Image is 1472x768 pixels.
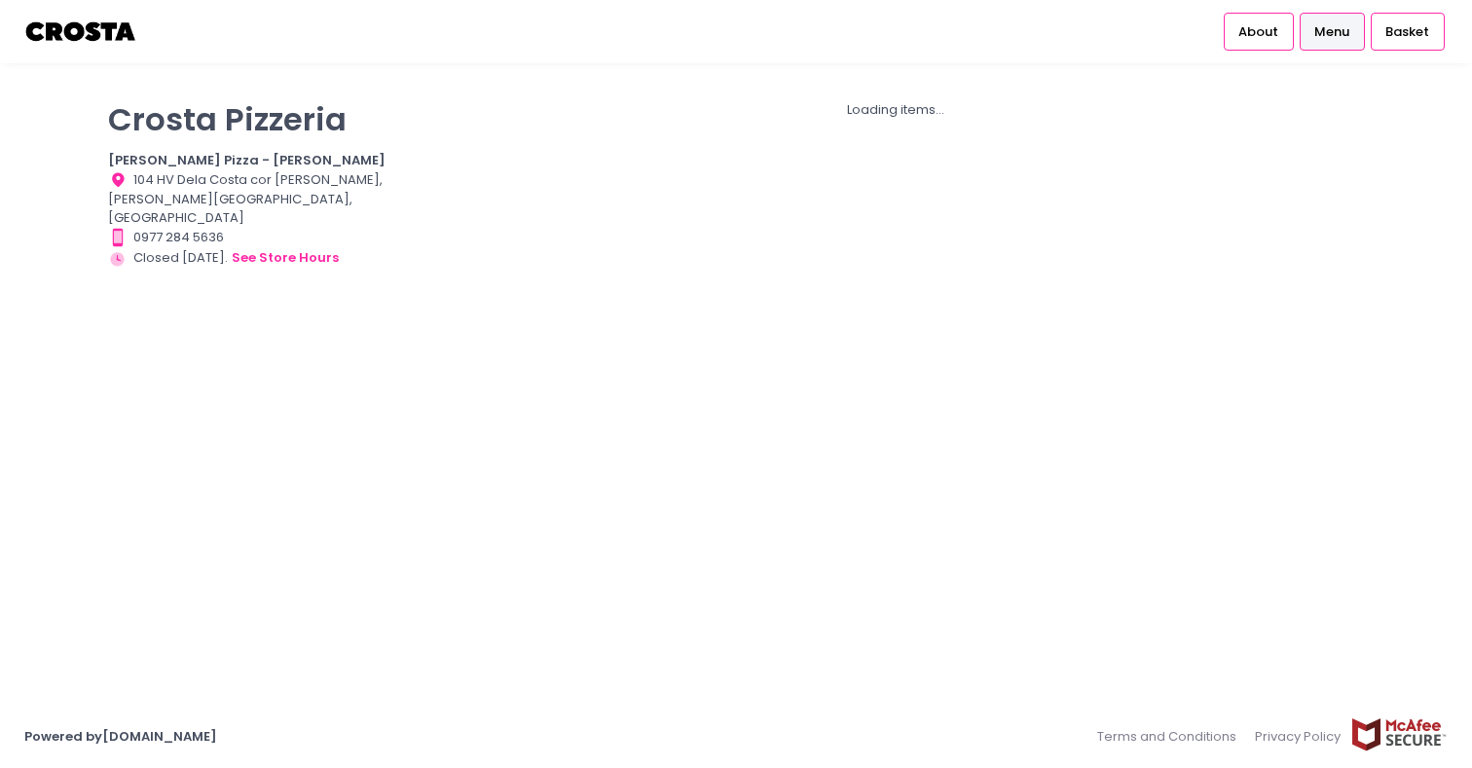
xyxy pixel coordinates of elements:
img: logo [24,15,138,49]
div: Closed [DATE]. [108,247,404,269]
span: Basket [1385,22,1429,42]
span: About [1238,22,1278,42]
a: Menu [1300,13,1365,50]
div: 104 HV Dela Costa cor [PERSON_NAME], [PERSON_NAME][GEOGRAPHIC_DATA], [GEOGRAPHIC_DATA] [108,170,404,228]
a: Privacy Policy [1246,717,1351,755]
button: see store hours [231,247,340,269]
a: Powered by[DOMAIN_NAME] [24,727,217,746]
b: [PERSON_NAME] Pizza - [PERSON_NAME] [108,151,386,169]
div: Loading items... [428,100,1364,120]
a: About [1224,13,1294,50]
a: Terms and Conditions [1097,717,1246,755]
p: Crosta Pizzeria [108,100,404,138]
div: 0977 284 5636 [108,228,404,247]
img: mcafee-secure [1350,717,1448,751]
span: Menu [1314,22,1349,42]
